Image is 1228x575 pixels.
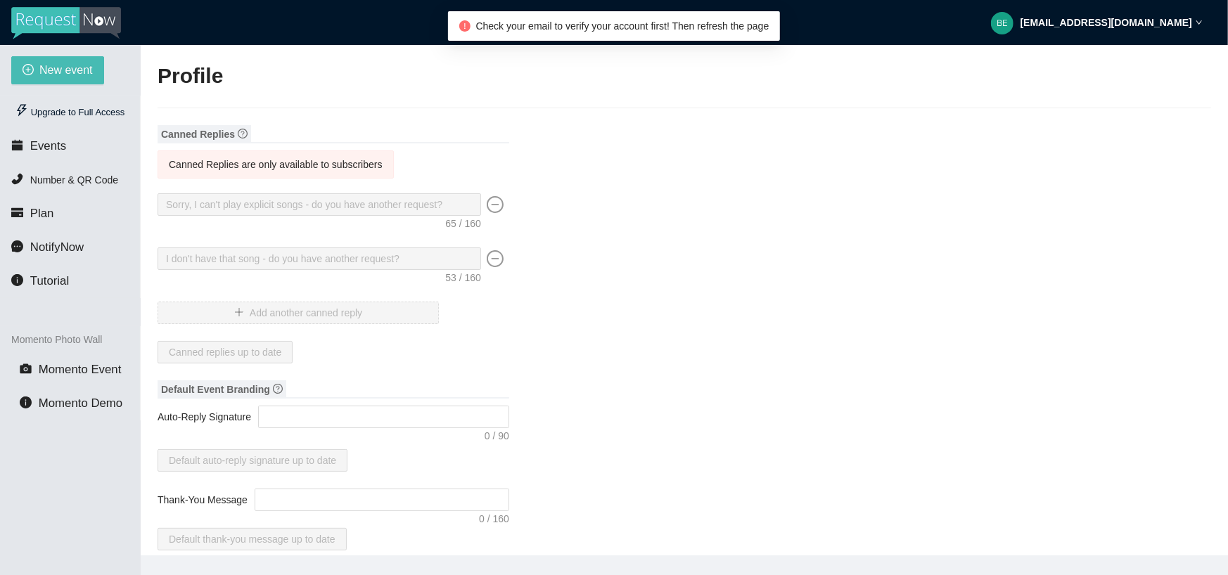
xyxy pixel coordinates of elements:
span: exclamation-circle [459,20,471,32]
span: minus-circle [487,250,504,267]
span: New event [39,61,93,79]
button: Default auto-reply signature up to date [158,449,347,472]
span: Plan [30,207,54,220]
h2: Profile [158,62,1211,91]
span: thunderbolt [15,104,28,117]
span: message [11,240,23,252]
button: plusAdd another canned reply [158,302,439,324]
strong: [EMAIL_ADDRESS][DOMAIN_NAME] [1021,17,1192,28]
span: Canned Replies [158,125,251,143]
label: Thank-You Message [158,489,255,511]
span: minus-circle [487,196,504,213]
span: plus-circle [23,64,34,77]
img: 94ebe07319e99dab2bccfd0fe1e72769 [991,12,1013,34]
textarea: Thank-You Message [255,489,509,511]
span: Events [30,139,66,153]
span: Momento Demo [39,396,122,410]
span: Check your email to verify your account first! Then refresh the page [476,20,769,32]
span: credit-card [11,207,23,219]
span: calendar [11,139,23,151]
span: question-circle [273,384,283,394]
textarea: Sorry, I can't play explicit songs - do you have another request? [158,193,481,216]
button: Canned replies up to date [158,341,293,363]
span: info-circle [20,396,32,408]
button: Default thank-you message up to date [158,528,347,550]
span: Default Event Branding [158,380,286,399]
span: question-circle [238,129,248,138]
span: Tutorial [30,274,69,287]
div: Upgrade to Full Access [11,98,129,127]
textarea: Auto-Reply Signature [258,406,509,428]
span: Number & QR Code [30,174,118,186]
span: down [1196,19,1203,26]
button: plus-circleNew event [11,56,104,84]
div: Canned Replies are only available to subscribers [169,157,383,172]
textarea: I don't have that song - do you have another request? [158,247,481,270]
span: NotifyNow [30,240,84,254]
span: camera [20,363,32,375]
label: Auto-Reply Signature [158,406,258,428]
img: RequestNow [11,7,121,39]
span: phone [11,173,23,185]
span: Momento Event [39,363,122,376]
span: info-circle [11,274,23,286]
